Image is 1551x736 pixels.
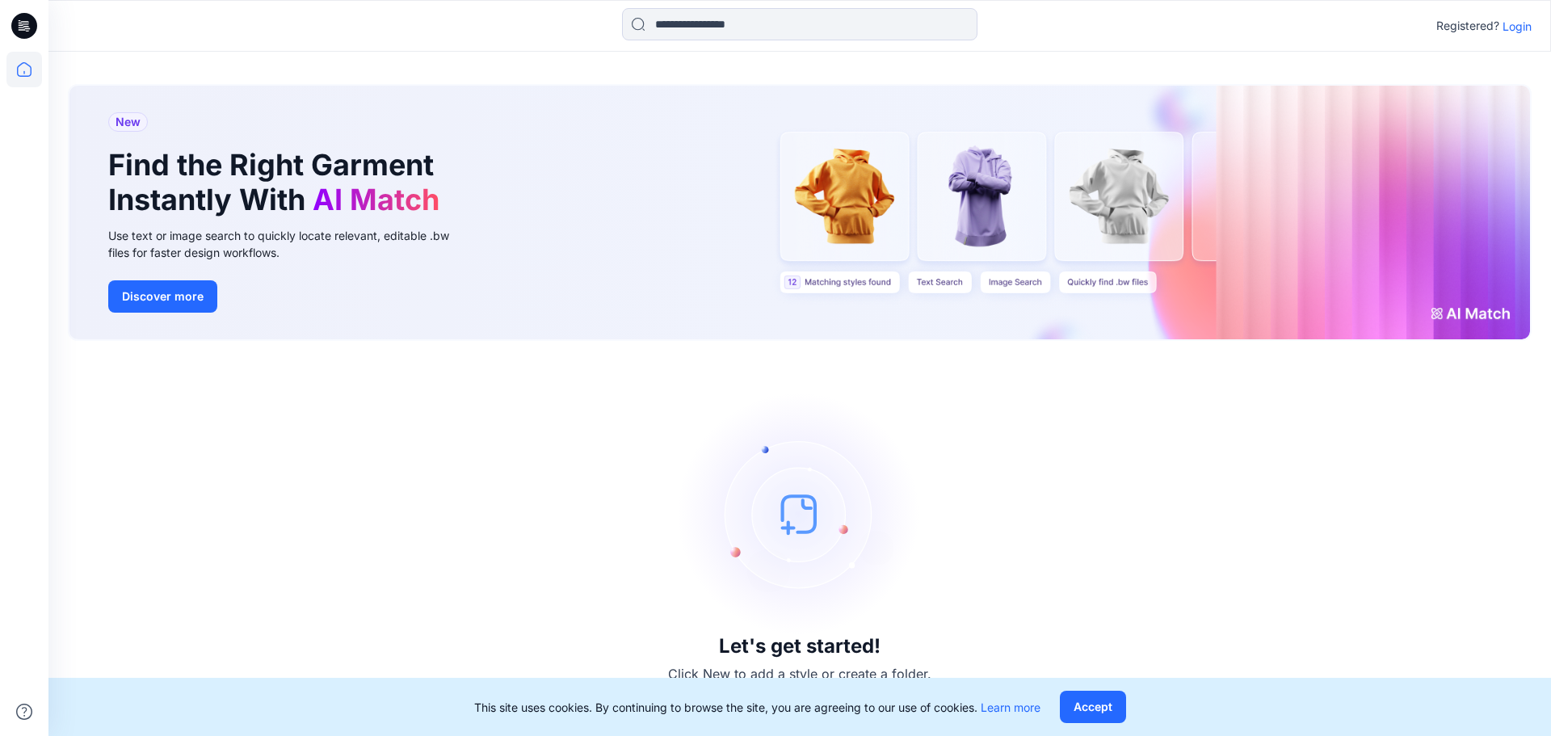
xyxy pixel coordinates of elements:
p: Click New to add a style or create a folder. [668,664,931,683]
p: This site uses cookies. By continuing to browse the site, you are agreeing to our use of cookies. [474,699,1040,716]
h1: Find the Right Garment Instantly With [108,148,448,217]
span: AI Match [313,182,439,217]
img: empty-state-image.svg [679,393,921,635]
div: Use text or image search to quickly locate relevant, editable .bw files for faster design workflows. [108,227,472,261]
button: Discover more [108,280,217,313]
p: Login [1503,18,1532,35]
button: Accept [1060,691,1126,723]
p: Registered? [1436,16,1499,36]
a: Learn more [981,700,1040,714]
span: New [116,112,141,132]
h3: Let's get started! [719,635,881,658]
